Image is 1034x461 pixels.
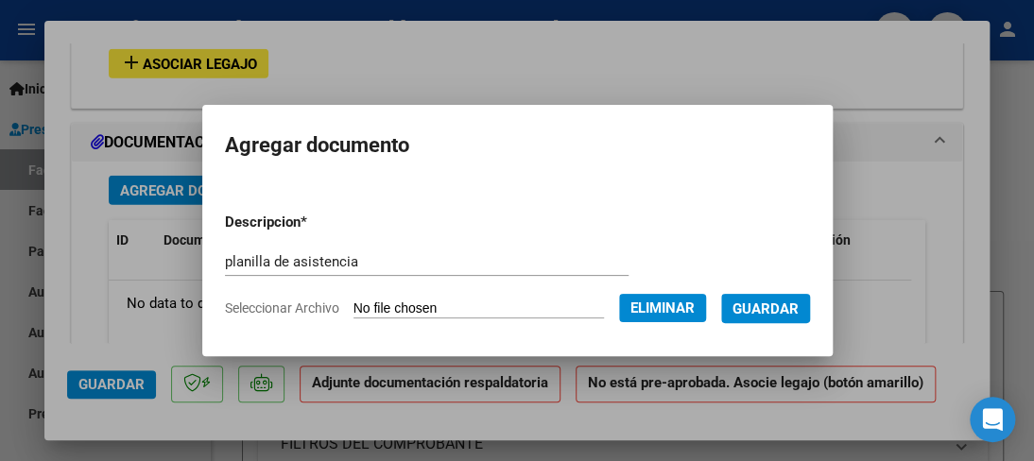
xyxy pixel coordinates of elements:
[225,128,810,163] h2: Agregar documento
[630,299,695,316] span: Eliminar
[619,294,706,322] button: Eliminar
[970,397,1015,442] div: Open Intercom Messenger
[721,294,810,323] button: Guardar
[732,300,799,317] span: Guardar
[225,212,401,233] p: Descripcion
[225,300,339,316] span: Seleccionar Archivo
